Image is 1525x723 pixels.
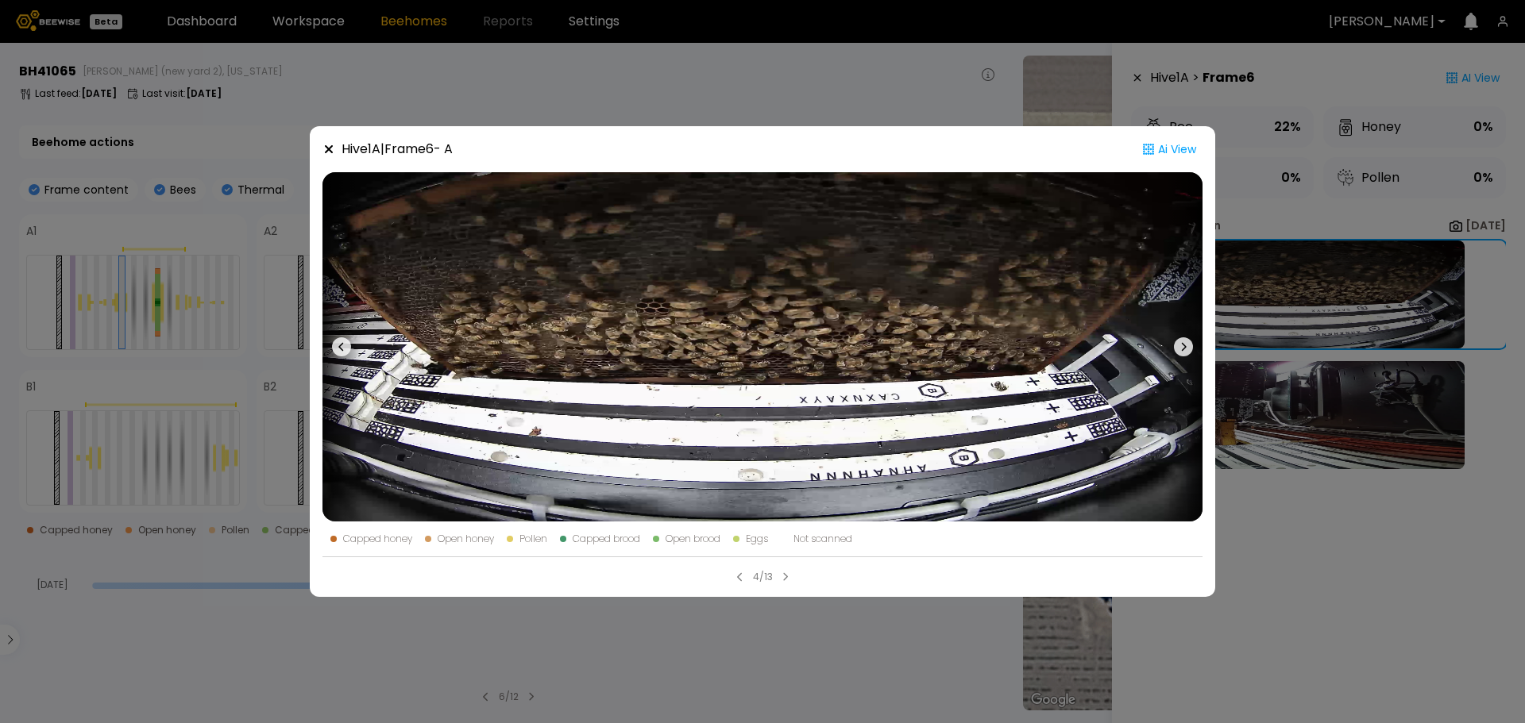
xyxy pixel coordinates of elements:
div: 4/13 [753,570,773,584]
div: Not scanned [793,534,852,544]
div: Open brood [666,534,720,544]
div: Pollen [519,534,547,544]
strong: Frame 6 [384,140,434,158]
div: Hive 1 A | [342,140,453,159]
div: Capped honey [343,534,412,544]
div: Ai View [1136,139,1203,160]
div: Capped brood [573,534,640,544]
div: Open honey [438,534,494,544]
img: 20250813_115542_-0700-a-446-front-41065-CCYXNXXC.jpg [322,172,1203,521]
span: - A [434,140,453,158]
div: Eggs [746,534,768,544]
